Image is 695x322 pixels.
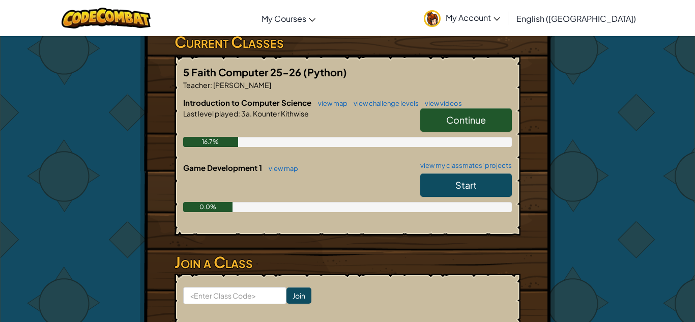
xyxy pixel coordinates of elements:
[183,137,238,147] div: 16.7%
[516,13,636,24] span: English ([GEOGRAPHIC_DATA])
[238,109,240,118] span: :
[210,80,212,90] span: :
[175,251,520,274] h3: Join a Class
[183,287,286,304] input: <Enter Class Code>
[446,12,500,23] span: My Account
[240,109,252,118] span: 3a.
[313,99,347,107] a: view map
[183,66,303,78] span: 5 Faith Computer 25-26
[175,31,520,53] h3: Current Classes
[62,8,151,28] img: CodeCombat logo
[415,162,512,169] a: view my classmates' projects
[256,5,321,32] a: My Courses
[455,179,477,191] span: Start
[212,80,271,90] span: [PERSON_NAME]
[262,13,306,24] span: My Courses
[252,109,309,118] span: Kounter Kithwise
[303,66,347,78] span: (Python)
[446,114,486,126] span: Continue
[419,2,505,34] a: My Account
[183,98,313,107] span: Introduction to Computer Science
[183,202,233,212] div: 0.0%
[264,164,298,172] a: view map
[420,99,462,107] a: view videos
[424,10,441,27] img: avatar
[183,109,238,118] span: Last level played
[511,5,641,32] a: English ([GEOGRAPHIC_DATA])
[349,99,419,107] a: view challenge levels
[183,80,210,90] span: Teacher
[286,287,311,304] input: Join
[183,163,264,172] span: Game Development 1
